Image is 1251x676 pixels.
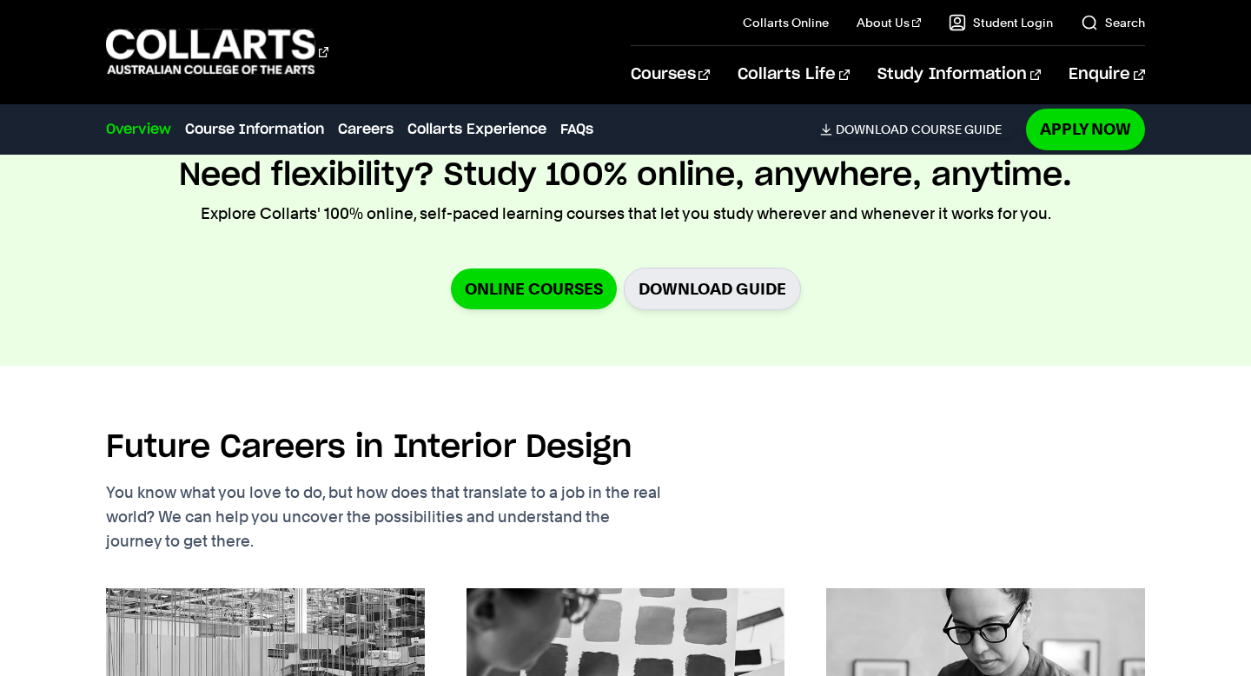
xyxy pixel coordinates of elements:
a: Course Information [185,119,324,140]
a: Apply Now [1026,109,1145,149]
a: Collarts Experience [407,119,546,140]
a: Enquire [1069,46,1144,103]
h2: Need flexibility? Study 100% online, anywhere, anytime. [179,156,1072,195]
a: About Us [857,14,921,31]
a: Search [1081,14,1145,31]
p: Explore Collarts' 100% online, self-paced learning courses that let you study wherever and whenev... [201,202,1051,226]
a: Careers [338,119,394,140]
a: Collarts Online [743,14,829,31]
a: Download Guide [624,268,801,310]
h2: Future Careers in Interior Design [106,428,632,467]
div: Go to homepage [106,27,328,76]
a: FAQs [560,119,593,140]
a: Collarts Life [738,46,850,103]
a: Overview [106,119,171,140]
a: Study Information [877,46,1041,103]
span: Download [836,122,908,137]
a: DownloadCourse Guide [820,122,1016,137]
a: Courses [631,46,710,103]
p: You know what you love to do, but how does that translate to a job in the real world? We can help... [106,480,740,553]
a: Student Login [949,14,1053,31]
a: Online Courses [451,268,617,309]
